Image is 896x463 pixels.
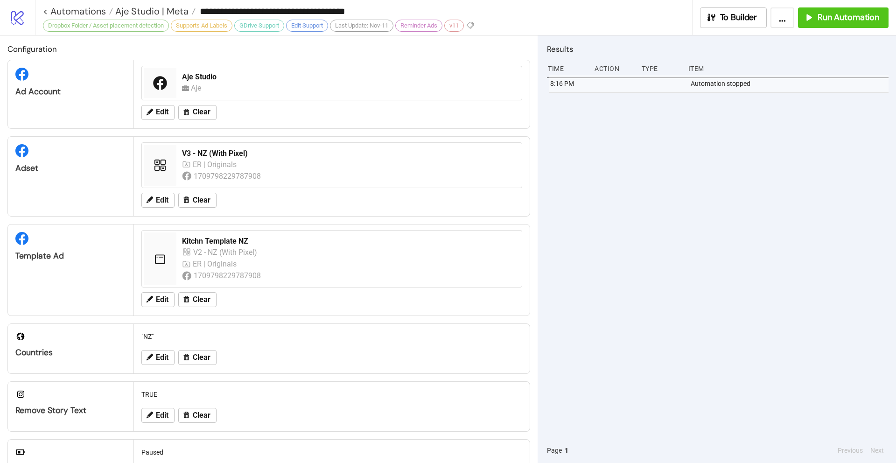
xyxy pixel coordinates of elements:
button: Clear [178,193,217,208]
div: "NZ" [138,328,526,345]
button: Previous [835,445,866,456]
div: V2 - NZ (With Pixel) [193,246,259,258]
button: Run Automation [798,7,889,28]
div: Time [547,60,587,77]
div: Adset [15,163,126,174]
div: Item [687,60,889,77]
div: Paused [138,443,526,461]
span: Run Automation [818,12,879,23]
button: 1 [562,445,571,456]
div: Countries [15,347,126,358]
span: Clear [193,411,210,420]
div: Supports Ad Labels [171,20,232,32]
span: Aje Studio | Meta [113,5,189,17]
div: V3 - NZ (With Pixel) [182,148,516,159]
div: 1709798229787908 [194,270,262,281]
span: Page [547,445,562,456]
span: Edit [156,295,168,304]
div: 1709798229787908 [194,170,262,182]
span: Edit [156,108,168,116]
span: To Builder [720,12,757,23]
button: Clear [178,292,217,307]
div: Automation stopped [690,75,891,92]
div: Aje [191,82,205,94]
div: 8:16 PM [549,75,589,92]
h2: Results [547,43,889,55]
button: Clear [178,408,217,423]
button: Clear [178,105,217,120]
a: < Automations [43,7,113,16]
div: ER | Originals [193,159,239,170]
span: Edit [156,411,168,420]
div: Reminder Ads [395,20,442,32]
button: Edit [141,350,175,365]
div: Edit Support [286,20,328,32]
div: Remove Story Text [15,405,126,416]
button: Clear [178,350,217,365]
div: GDrive Support [234,20,284,32]
div: Action [594,60,634,77]
div: v11 [444,20,464,32]
div: Last Update: Nov-11 [330,20,393,32]
button: To Builder [700,7,767,28]
div: Type [641,60,681,77]
div: Template Ad [15,251,126,261]
button: Edit [141,408,175,423]
span: Clear [193,108,210,116]
span: Clear [193,196,210,204]
div: TRUE [138,386,526,403]
div: ER | Originals [193,258,239,270]
span: Edit [156,196,168,204]
button: Next [868,445,887,456]
button: ... [770,7,794,28]
span: Edit [156,353,168,362]
span: Clear [193,295,210,304]
button: Edit [141,292,175,307]
h2: Configuration [7,43,530,55]
a: Aje Studio | Meta [113,7,196,16]
div: Kitchn Template NZ [182,236,509,246]
div: Dropbox Folder / Asset placement detection [43,20,169,32]
button: Edit [141,105,175,120]
div: Ad Account [15,86,126,97]
span: Clear [193,353,210,362]
div: Aje Studio [182,72,516,82]
button: Edit [141,193,175,208]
